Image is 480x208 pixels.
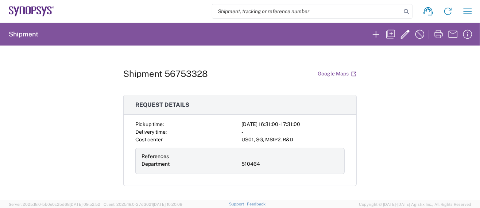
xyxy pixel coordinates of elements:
div: - [241,128,345,136]
h2: Shipment [9,30,38,39]
div: [DATE] 16:31:00 - 17:31:00 [241,121,345,128]
a: Google Maps [317,67,357,80]
input: Shipment, tracking or reference number [212,4,401,18]
span: Server: 2025.18.0-bb0e0c2bd68 [9,202,100,207]
a: Support [229,202,247,206]
a: Feedback [247,202,266,206]
span: Cost center [135,137,163,142]
span: Delivery time: [135,129,167,135]
span: Request details [135,101,189,108]
span: References [142,153,169,159]
span: Client: 2025.18.0-27d3021 [104,202,182,207]
span: [DATE] 09:52:52 [70,202,100,207]
span: [DATE] 10:20:09 [153,202,182,207]
h1: Shipment 56753328 [123,68,208,79]
div: Department [142,160,239,168]
div: 510464 [241,160,338,168]
span: Copyright © [DATE]-[DATE] Agistix Inc., All Rights Reserved [359,201,471,208]
div: US01, SG, MSIP2, R&D [241,136,345,144]
span: Pickup time: [135,121,164,127]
